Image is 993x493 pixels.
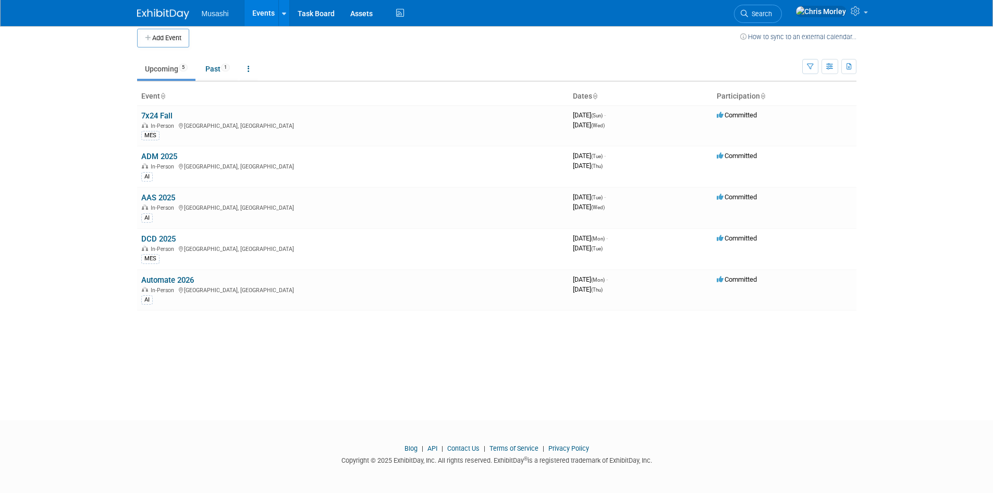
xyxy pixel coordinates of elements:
[591,195,603,200] span: (Tue)
[717,275,757,283] span: Committed
[142,163,148,169] img: In-Person Event
[151,205,177,211] span: In-Person
[760,92,765,100] a: Sort by Participation Type
[141,162,565,170] div: [GEOGRAPHIC_DATA], [GEOGRAPHIC_DATA]
[141,121,565,129] div: [GEOGRAPHIC_DATA], [GEOGRAPHIC_DATA]
[591,205,605,210] span: (Wed)
[591,153,603,159] span: (Tue)
[717,193,757,201] span: Committed
[795,6,847,17] img: Chris Morley
[592,92,597,100] a: Sort by Start Date
[427,444,437,452] a: API
[573,275,608,283] span: [DATE]
[713,88,856,105] th: Participation
[419,444,426,452] span: |
[141,111,173,121] a: 7x24 Fall
[524,456,528,462] sup: ®
[573,162,603,170] span: [DATE]
[606,275,608,283] span: -
[573,111,606,119] span: [DATE]
[151,123,177,129] span: In-Person
[569,88,713,105] th: Dates
[141,234,176,244] a: DCD 2025
[137,59,195,79] a: Upcoming5
[141,131,160,140] div: MES
[740,33,856,41] a: How to sync to an external calendar...
[141,172,153,182] div: AI
[141,193,175,202] a: AAS 2025
[141,152,177,161] a: ADM 2025
[141,244,565,252] div: [GEOGRAPHIC_DATA], [GEOGRAPHIC_DATA]
[141,203,565,211] div: [GEOGRAPHIC_DATA], [GEOGRAPHIC_DATA]
[734,5,782,23] a: Search
[604,152,606,160] span: -
[717,111,757,119] span: Committed
[141,213,153,223] div: AI
[447,444,480,452] a: Contact Us
[573,193,606,201] span: [DATE]
[717,152,757,160] span: Committed
[591,163,603,169] span: (Thu)
[540,444,547,452] span: |
[606,234,608,242] span: -
[151,287,177,294] span: In-Person
[591,246,603,251] span: (Tue)
[573,244,603,252] span: [DATE]
[142,205,148,210] img: In-Person Event
[573,203,605,211] span: [DATE]
[142,246,148,251] img: In-Person Event
[221,64,230,71] span: 1
[748,10,772,18] span: Search
[591,287,603,293] span: (Thu)
[573,234,608,242] span: [DATE]
[591,113,603,118] span: (Sun)
[137,88,569,105] th: Event
[141,295,153,305] div: AI
[202,9,229,18] span: Musashi
[141,285,565,294] div: [GEOGRAPHIC_DATA], [GEOGRAPHIC_DATA]
[151,163,177,170] span: In-Person
[179,64,188,71] span: 5
[481,444,488,452] span: |
[489,444,538,452] a: Terms of Service
[604,193,606,201] span: -
[573,285,603,293] span: [DATE]
[198,59,238,79] a: Past1
[591,123,605,128] span: (Wed)
[137,29,189,47] button: Add Event
[137,9,189,19] img: ExhibitDay
[591,277,605,283] span: (Mon)
[591,236,605,242] span: (Mon)
[573,121,605,129] span: [DATE]
[548,444,589,452] a: Privacy Policy
[573,152,606,160] span: [DATE]
[141,254,160,263] div: MES
[151,246,177,252] span: In-Person
[717,234,757,242] span: Committed
[439,444,446,452] span: |
[160,92,165,100] a: Sort by Event Name
[141,275,194,285] a: Automate 2026
[404,444,418,452] a: Blog
[604,111,606,119] span: -
[142,123,148,128] img: In-Person Event
[142,287,148,292] img: In-Person Event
